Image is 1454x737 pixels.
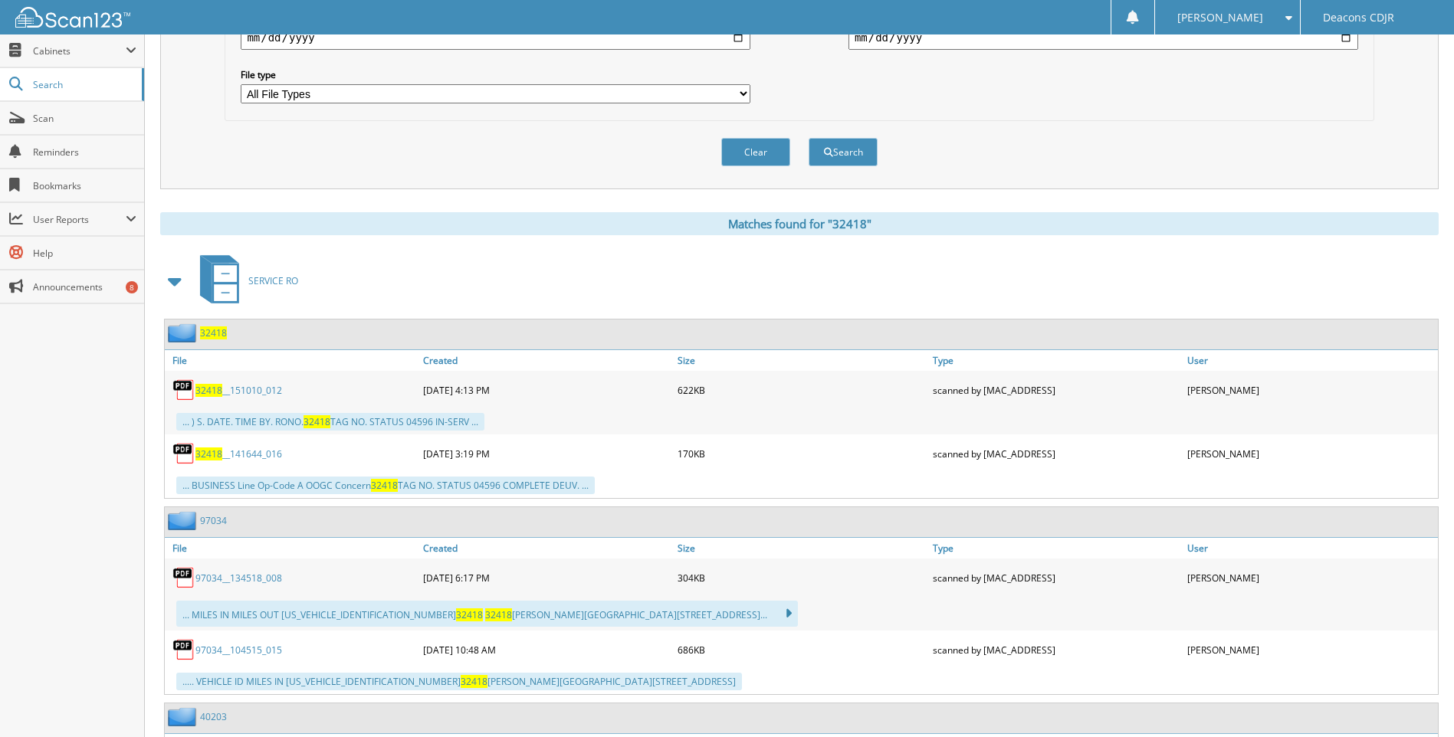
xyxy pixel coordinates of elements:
[929,538,1183,558] a: Type
[419,350,674,371] a: Created
[165,538,419,558] a: File
[419,538,674,558] a: Created
[248,274,298,287] span: SERVICE RO
[929,634,1183,665] div: scanned by [MAC_ADDRESS]
[195,384,282,397] a: 32418__151010_012
[419,562,674,593] div: [DATE] 6:17 PM
[160,212,1439,235] div: Matches found for "32418"
[304,415,330,428] span: 32418
[33,146,136,159] span: Reminders
[176,413,484,431] div: ... ) S. DATE. TIME BY. RONO. TAG NO. STATUS 04596 IN-SERV ...
[15,7,130,28] img: scan123-logo-white.svg
[461,675,487,688] span: 32418
[674,350,928,371] a: Size
[674,634,928,665] div: 686KB
[674,538,928,558] a: Size
[241,25,750,50] input: start
[195,644,282,657] a: 97034__104515_015
[674,375,928,405] div: 622KB
[929,438,1183,469] div: scanned by [MAC_ADDRESS]
[1183,438,1438,469] div: [PERSON_NAME]
[168,511,200,530] img: folder2.png
[929,375,1183,405] div: scanned by [MAC_ADDRESS]
[172,638,195,661] img: PDF.png
[929,562,1183,593] div: scanned by [MAC_ADDRESS]
[241,68,750,81] label: File type
[1183,538,1438,558] a: User
[191,251,298,311] a: SERVICE RO
[195,384,222,397] span: 32418
[721,138,790,166] button: Clear
[371,479,398,492] span: 32418
[1323,13,1394,22] span: Deacons CDJR
[195,447,222,460] span: 32418
[165,350,419,371] a: File
[176,673,742,690] div: ..... VEHICLE ID MILES IN [US_VEHICLE_IDENTIFICATION_NUMBER] [PERSON_NAME][GEOGRAPHIC_DATA][STREE...
[33,280,136,293] span: Announcements
[1183,350,1438,371] a: User
[168,707,200,726] img: folder2.png
[1377,663,1454,737] iframe: Chat Widget
[419,634,674,665] div: [DATE] 10:48 AM
[33,179,136,192] span: Bookmarks
[33,213,126,226] span: User Reports
[195,447,282,460] a: 32418__141644_016
[1183,634,1438,665] div: [PERSON_NAME]
[33,78,134,91] span: Search
[419,375,674,405] div: [DATE] 4:13 PM
[33,247,136,260] span: Help
[200,514,227,527] a: 97034
[809,138,878,166] button: Search
[485,608,512,621] span: 32418
[200,326,227,339] a: 32418
[674,438,928,469] div: 170KB
[168,323,200,342] img: folder2.png
[176,477,595,494] div: ... BUSINESS Line Op-Code A OOGC Concern TAG NO. STATUS 04596 COMPLETE DEUV. ...
[1183,375,1438,405] div: [PERSON_NAME]
[419,438,674,469] div: [DATE] 3:19 PM
[126,281,138,293] div: 8
[33,44,126,57] span: Cabinets
[33,112,136,125] span: Scan
[195,572,282,585] a: 97034__134518_008
[172,378,195,401] img: PDF.png
[1177,13,1263,22] span: [PERSON_NAME]
[172,442,195,465] img: PDF.png
[456,608,483,621] span: 32418
[176,601,798,627] div: ... MILES IN MILES OUT [US_VEHICLE_IDENTIFICATION_NUMBER] [PERSON_NAME][GEOGRAPHIC_DATA][STREET_A...
[200,710,227,723] a: 40203
[848,25,1358,50] input: end
[929,350,1183,371] a: Type
[674,562,928,593] div: 304KB
[1183,562,1438,593] div: [PERSON_NAME]
[172,566,195,589] img: PDF.png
